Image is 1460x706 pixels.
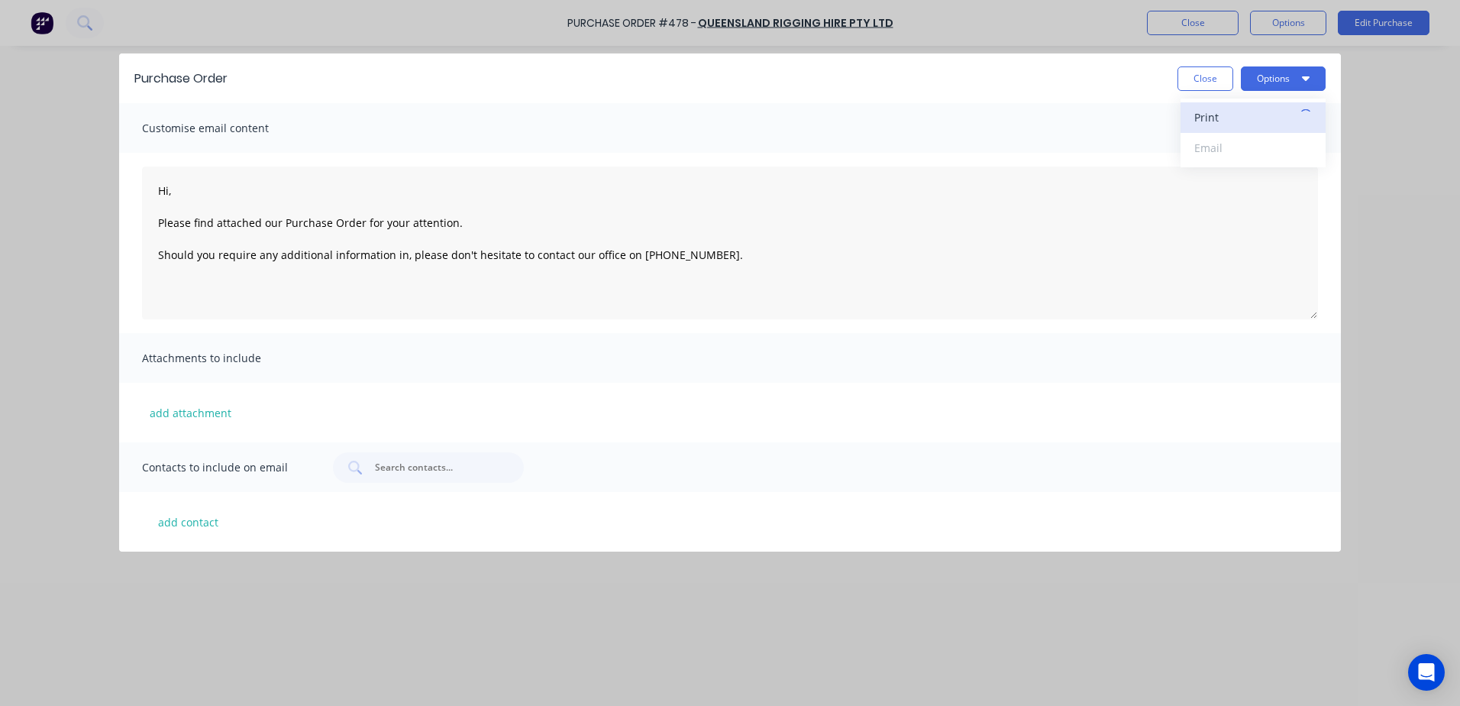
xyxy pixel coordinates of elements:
span: Attachments to include [142,348,310,369]
div: Print [1194,106,1294,128]
button: Options [1241,66,1326,91]
button: add contact [142,510,234,533]
button: Close [1177,66,1233,91]
textarea: Hi, Please find attached our Purchase Order for your attention. Should you require any additional... [142,167,1318,319]
button: Email [1181,133,1326,164]
span: Customise email content [142,118,310,139]
span: Contacts to include on email [142,457,310,478]
button: Print [1181,102,1326,133]
button: add attachment [142,401,239,424]
input: Search contacts... [373,460,500,475]
div: Email [1194,137,1312,159]
div: Purchase Order [134,70,228,88]
div: Open Intercom Messenger [1408,654,1445,691]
